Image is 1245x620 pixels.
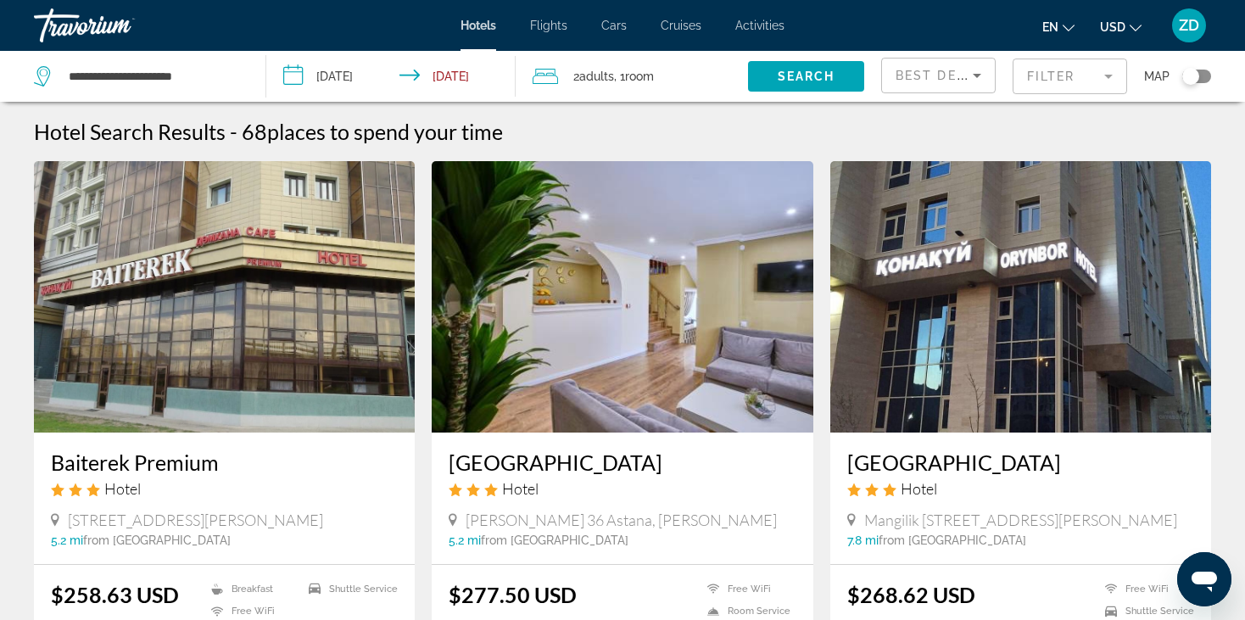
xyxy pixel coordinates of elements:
[625,70,654,83] span: Room
[230,119,237,144] span: -
[516,51,748,102] button: Travelers: 2 adults, 0 children
[466,511,777,529] span: [PERSON_NAME] 36 Astana, [PERSON_NAME]
[1179,17,1199,34] span: ZD
[699,582,796,596] li: Free WiFi
[530,19,567,32] a: Flights
[847,450,1194,475] a: [GEOGRAPHIC_DATA]
[242,119,503,144] h2: 68
[267,119,503,144] span: places to spend your time
[1097,605,1194,619] li: Shuttle Service
[449,533,481,547] span: 5.2 mi
[1042,14,1075,39] button: Change language
[1177,552,1231,606] iframe: Кнопка запуска окна обмена сообщениями
[1167,8,1211,43] button: User Menu
[266,51,516,102] button: Check-in date: Oct 29, 2025 Check-out date: Nov 3, 2025
[699,605,796,619] li: Room Service
[1100,14,1142,39] button: Change currency
[51,582,179,607] ins: $258.63 USD
[847,533,879,547] span: 7.8 mi
[34,3,204,47] a: Travorium
[896,69,984,82] span: Best Deals
[748,61,864,92] button: Search
[601,19,627,32] a: Cars
[1100,20,1125,34] span: USD
[1170,69,1211,84] button: Toggle map
[203,605,300,619] li: Free WiFi
[901,479,937,498] span: Hotel
[104,479,141,498] span: Hotel
[51,450,398,475] a: Baiterek Premium
[449,450,796,475] a: [GEOGRAPHIC_DATA]
[1042,20,1058,34] span: en
[847,582,975,607] ins: $268.62 USD
[83,533,231,547] span: from [GEOGRAPHIC_DATA]
[830,161,1211,433] img: Hotel image
[481,533,628,547] span: from [GEOGRAPHIC_DATA]
[735,19,784,32] a: Activities
[203,582,300,596] li: Breakfast
[461,19,496,32] a: Hotels
[51,533,83,547] span: 5.2 mi
[34,119,226,144] h1: Hotel Search Results
[449,479,796,498] div: 3 star Hotel
[864,511,1177,529] span: Mangilik [STREET_ADDRESS][PERSON_NAME]
[661,19,701,32] a: Cruises
[579,70,614,83] span: Adults
[614,64,654,88] span: , 1
[432,161,812,433] img: Hotel image
[300,582,398,596] li: Shuttle Service
[68,511,323,529] span: [STREET_ADDRESS][PERSON_NAME]
[51,479,398,498] div: 3 star Hotel
[879,533,1026,547] span: from [GEOGRAPHIC_DATA]
[449,582,577,607] ins: $277.50 USD
[847,479,1194,498] div: 3 star Hotel
[573,64,614,88] span: 2
[778,70,835,83] span: Search
[896,65,981,86] mat-select: Sort by
[34,161,415,433] img: Hotel image
[1097,582,1194,596] li: Free WiFi
[1144,64,1170,88] span: Map
[502,479,539,498] span: Hotel
[1013,58,1127,95] button: Filter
